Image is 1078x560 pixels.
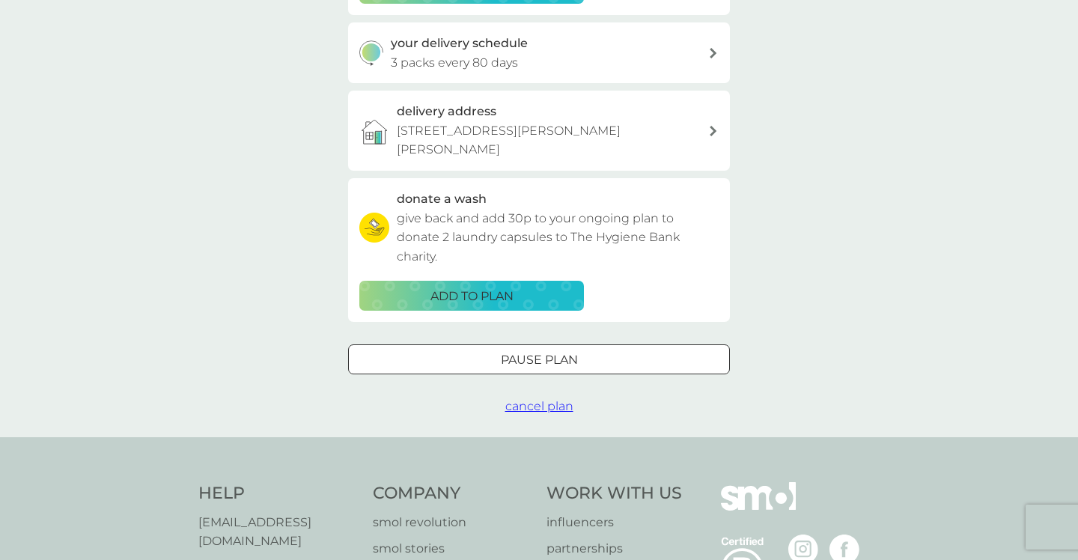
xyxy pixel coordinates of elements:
[505,397,573,416] button: cancel plan
[198,513,358,551] a: [EMAIL_ADDRESS][DOMAIN_NAME]
[430,287,514,306] p: ADD TO PLAN
[505,399,573,413] span: cancel plan
[397,209,719,267] p: give back and add 30p to your ongoing plan to donate 2 laundry capsules to The Hygiene Bank charity.
[546,539,682,559] a: partnerships
[721,482,796,533] img: smol
[359,281,584,311] button: ADD TO PLAN
[348,22,730,83] button: your delivery schedule3 packs every 80 days
[397,121,708,159] p: [STREET_ADDRESS][PERSON_NAME][PERSON_NAME]
[373,482,532,505] h4: Company
[391,34,528,53] h3: your delivery schedule
[397,102,496,121] h3: delivery address
[373,539,532,559] a: smol stories
[501,350,578,370] p: Pause plan
[348,91,730,171] a: delivery address[STREET_ADDRESS][PERSON_NAME][PERSON_NAME]
[546,482,682,505] h4: Work With Us
[397,189,487,209] h3: donate a wash
[373,513,532,532] a: smol revolution
[546,513,682,532] a: influencers
[198,482,358,505] h4: Help
[391,53,518,73] p: 3 packs every 80 days
[348,344,730,374] button: Pause plan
